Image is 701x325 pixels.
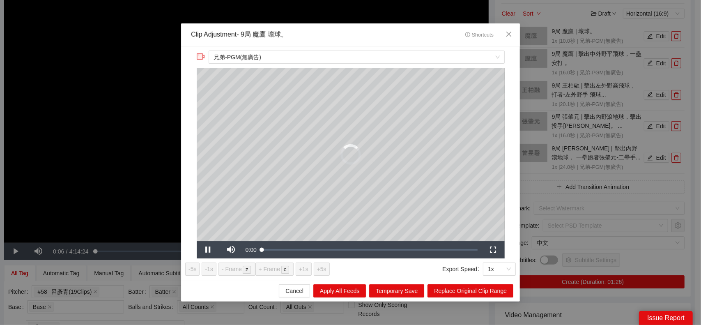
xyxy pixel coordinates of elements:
span: close [506,31,512,37]
button: +1s [296,263,312,276]
span: Cancel [285,286,303,295]
span: info-circle [465,32,471,37]
span: Apply All Feeds [320,286,360,295]
button: + Framec [255,263,294,276]
button: - Framez [218,263,255,276]
button: Cancel [279,284,310,297]
span: 0:00 [246,247,257,253]
span: 1x [488,263,511,275]
div: Clip Adjustment - 9局 魔鷹 壞球。 [191,30,287,39]
button: Replace Original Clip Range [427,284,513,297]
span: Replace Original Clip Range [434,286,507,295]
button: Mute [220,241,243,258]
span: Temporary Save [376,286,418,295]
span: video-camera [197,53,205,61]
button: +5s [314,263,330,276]
button: -5s [185,263,200,276]
button: -1s [202,263,216,276]
span: 兄弟-PGM(無廣告) [214,51,499,63]
div: Progress Bar [262,249,478,251]
button: Close [498,23,520,46]
label: Export Speed [442,263,483,276]
button: Pause [197,241,220,258]
button: Temporary Save [369,284,424,297]
div: Video Player [197,68,505,241]
span: Shortcuts [465,32,494,38]
button: Fullscreen [482,241,505,258]
div: Issue Report [639,311,693,325]
button: Apply All Feeds [313,284,366,297]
